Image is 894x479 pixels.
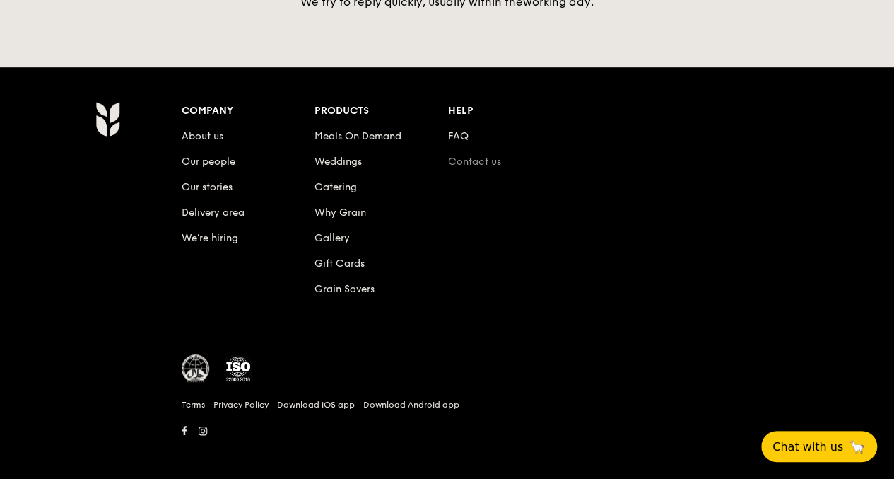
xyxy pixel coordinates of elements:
a: Terms [182,399,205,410]
a: Our people [182,156,235,168]
img: MUIS Halal Certified [182,354,210,383]
a: We’re hiring [182,232,238,244]
div: Help [448,101,582,121]
span: Chat with us [772,440,843,454]
a: FAQ [448,130,469,142]
h6: Revision [40,441,854,452]
span: 🦙 [849,439,866,455]
a: Why Grain [314,207,366,219]
a: Weddings [314,156,362,168]
div: Products [314,101,448,121]
img: AYc88T3wAAAABJRU5ErkJggg== [95,101,120,137]
button: Chat with us🦙 [761,431,877,462]
a: Our stories [182,181,233,193]
div: Company [182,101,315,121]
a: Contact us [448,156,501,168]
a: Gallery [314,232,350,244]
a: Grain Savers [314,283,375,295]
a: Catering [314,181,357,193]
a: Privacy Policy [213,399,269,410]
a: About us [182,130,223,142]
a: Gift Cards [314,258,365,270]
a: Meals On Demand [314,130,401,142]
a: Download Android app [363,399,459,410]
a: Delivery area [182,207,245,219]
a: Download iOS app [277,399,355,410]
img: ISO Certified [224,354,252,383]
